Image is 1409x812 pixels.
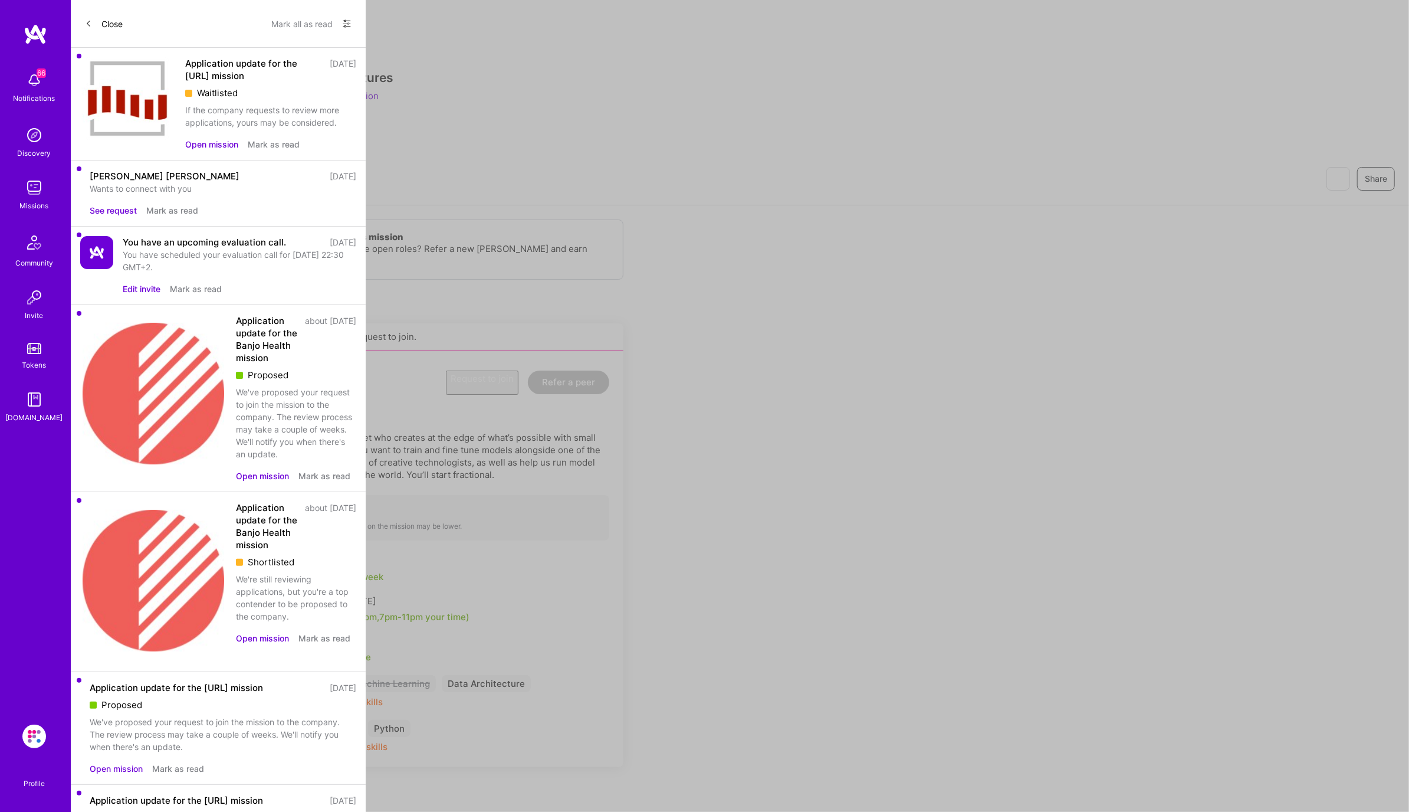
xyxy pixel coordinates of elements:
div: Shortlisted [236,556,356,568]
div: We've proposed your request to join the mission to the company. The review process may take a cou... [236,386,356,460]
div: If the company requests to review more applications, yours may be considered. [185,104,356,129]
div: [DOMAIN_NAME] [6,411,63,424]
button: Mark as read [298,632,350,644]
span: 66 [37,68,46,78]
div: [DATE] [330,682,356,694]
div: Waitlisted [185,87,356,99]
div: Application update for the [URL] mission [90,794,263,807]
div: You have an upcoming evaluation call. [123,236,286,248]
div: Application update for the [URL] mission [90,682,263,694]
img: discovery [22,123,46,147]
div: We're still reviewing applications, but you're a top contender to be proposed to the company. [236,573,356,623]
button: Mark as read [152,762,204,775]
div: Profile [24,777,45,788]
img: Company Logo [80,315,226,475]
button: Mark as read [248,138,300,150]
div: Invite [25,309,44,322]
div: Application update for the [URL] mission [185,57,323,82]
button: Open mission [236,470,289,482]
div: Wants to connect with you [90,182,356,195]
div: [DATE] [330,57,356,82]
div: Proposed [236,369,356,381]
a: Evinced: AI-Agents Accessibility Solution [19,725,49,748]
button: Open mission [185,138,238,150]
img: guide book [22,388,46,411]
button: See request [90,204,137,217]
img: teamwork [22,176,46,199]
button: Edit invite [123,283,160,295]
button: Mark as read [170,283,222,295]
img: Evinced: AI-Agents Accessibility Solution [22,725,46,748]
button: Open mission [236,632,289,644]
div: Discovery [18,147,51,159]
div: Proposed [90,699,356,711]
div: Tokens [22,359,47,371]
a: Profile [19,765,49,788]
img: Company Logo [80,57,176,141]
div: about [DATE] [305,502,356,551]
div: [DATE] [330,794,356,807]
div: Missions [20,199,49,212]
div: Application update for the Banjo Health mission [236,315,298,364]
div: We've proposed your request to join the mission to the company. The review process may take a cou... [90,716,356,753]
button: Mark all as read [271,14,333,33]
div: [DATE] [330,170,356,182]
div: about [DATE] [305,315,356,364]
img: Community [20,228,48,257]
div: [DATE] [330,236,356,248]
img: tokens [27,343,41,354]
div: Notifications [14,92,55,104]
div: Community [15,257,53,269]
div: You have scheduled your evaluation call for [DATE] 22:30 GMT+2. [123,248,356,273]
div: Application update for the Banjo Health mission [236,502,298,551]
div: [PERSON_NAME] [PERSON_NAME] [90,170,239,182]
img: logo [24,24,47,45]
img: bell [22,68,46,92]
img: Company Logo [80,502,226,662]
button: Mark as read [146,204,198,217]
button: Mark as read [298,470,350,482]
img: Company Logo [80,236,113,269]
button: Open mission [90,762,143,775]
button: Close [85,14,123,33]
img: Invite [22,286,46,309]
